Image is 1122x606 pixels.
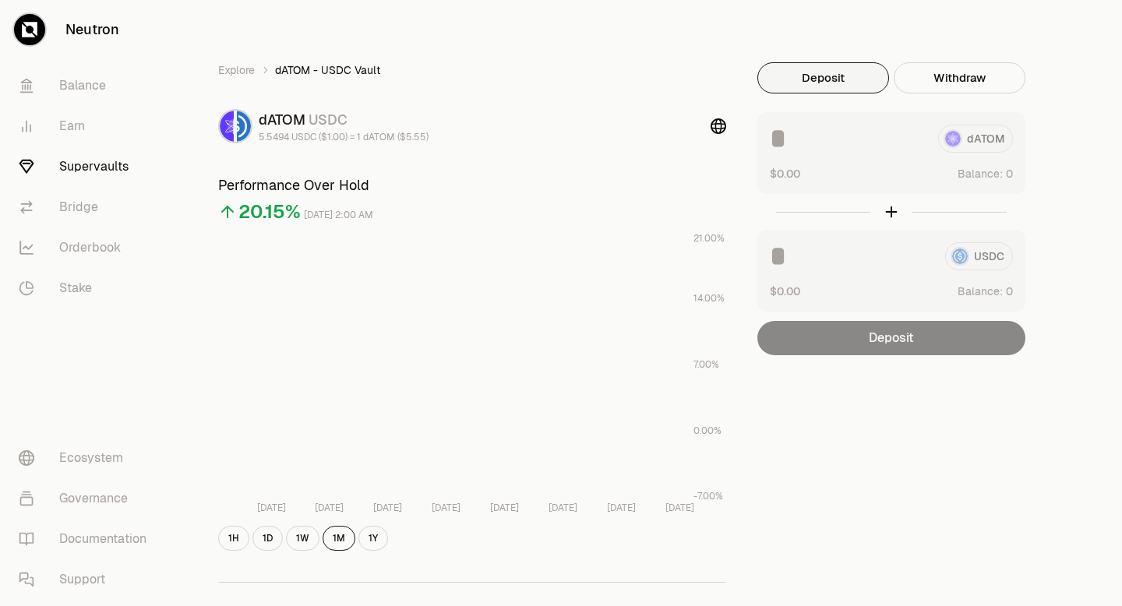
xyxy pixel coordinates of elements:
button: 1M [323,526,355,551]
tspan: [DATE] [607,502,636,514]
h3: Performance Over Hold [218,174,726,196]
button: 1D [252,526,283,551]
a: Support [6,559,168,600]
a: Supervaults [6,146,168,187]
a: Explore [218,62,255,78]
img: USDC Logo [237,111,251,142]
a: Stake [6,268,168,308]
span: Balance: [958,284,1003,299]
img: dATOM Logo [220,111,234,142]
tspan: [DATE] [315,502,344,514]
button: 1Y [358,526,388,551]
tspan: [DATE] [665,502,694,514]
span: USDC [309,111,348,129]
nav: breadcrumb [218,62,726,78]
div: dATOM [259,109,429,131]
div: 5.5494 USDC ($1.00) = 1 dATOM ($5.55) [259,131,429,143]
button: Withdraw [894,62,1025,93]
div: 20.15% [238,199,301,224]
button: $0.00 [770,165,800,181]
tspan: 21.00% [693,232,725,245]
span: Balance: [958,166,1003,181]
tspan: 14.00% [693,292,725,305]
div: [DATE] 2:00 AM [304,206,373,224]
button: $0.00 [770,283,800,299]
button: 1H [218,526,249,551]
tspan: [DATE] [257,502,286,514]
button: Deposit [757,62,889,93]
a: Ecosystem [6,438,168,478]
tspan: [DATE] [373,502,402,514]
a: Balance [6,65,168,106]
a: Earn [6,106,168,146]
a: Governance [6,478,168,519]
button: 1W [286,526,319,551]
tspan: 7.00% [693,358,719,371]
tspan: [DATE] [549,502,577,514]
tspan: -7.00% [693,490,723,502]
a: Documentation [6,519,168,559]
tspan: 0.00% [693,425,722,437]
tspan: [DATE] [490,502,519,514]
a: Bridge [6,187,168,227]
span: dATOM - USDC Vault [275,62,380,78]
a: Orderbook [6,227,168,268]
tspan: [DATE] [432,502,460,514]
